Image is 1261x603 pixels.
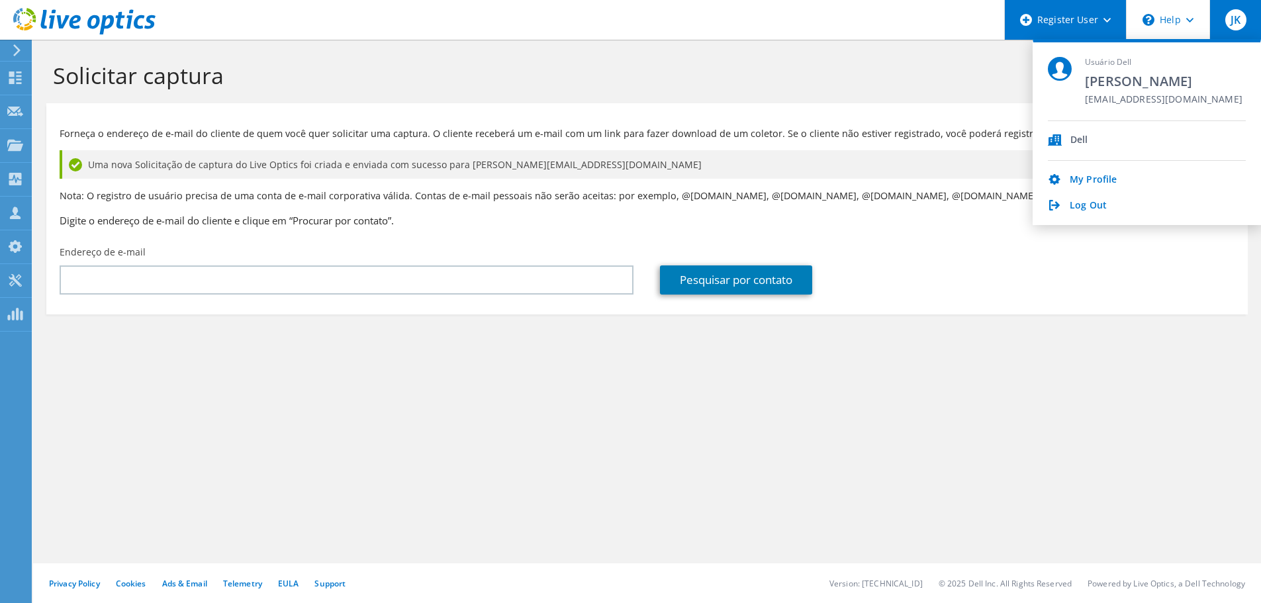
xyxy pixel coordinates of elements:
label: Endereço de e-mail [60,246,146,259]
span: Uma nova Solicitação de captura do Live Optics foi criada e enviada com sucesso para [PERSON_NAME... [88,158,702,172]
a: Support [314,578,346,589]
li: Powered by Live Optics, a Dell Technology [1088,578,1245,589]
p: Forneça o endereço de e-mail do cliente de quem você quer solicitar uma captura. O cliente recebe... [60,126,1235,141]
h3: Digite o endereço de e-mail do cliente e clique em “Procurar por contato”. [60,213,1235,228]
h1: Solicitar captura [53,62,1235,89]
p: Nota: O registro de usuário precisa de uma conta de e-mail corporativa válida. Contas de e-mail p... [60,189,1235,203]
a: Privacy Policy [49,578,100,589]
a: My Profile [1070,174,1117,187]
a: Cookies [116,578,146,589]
span: [EMAIL_ADDRESS][DOMAIN_NAME] [1085,94,1242,107]
span: Usuário Dell [1085,57,1242,68]
svg: \n [1143,14,1154,26]
span: JK [1225,9,1246,30]
li: © 2025 Dell Inc. All Rights Reserved [939,578,1072,589]
a: Log Out [1070,200,1107,212]
a: EULA [278,578,299,589]
span: [PERSON_NAME] [1085,72,1242,90]
a: Telemetry [223,578,262,589]
div: Dell [1070,134,1088,147]
a: Pesquisar por contato [660,265,812,295]
a: Ads & Email [162,578,207,589]
li: Version: [TECHNICAL_ID] [829,578,923,589]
